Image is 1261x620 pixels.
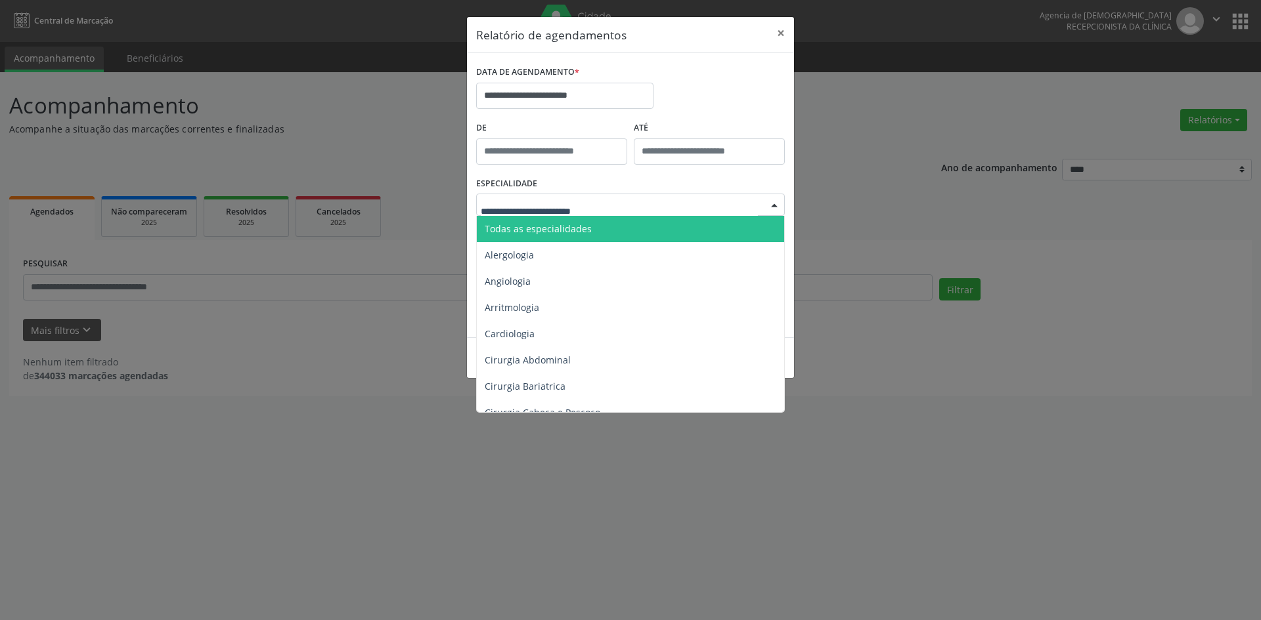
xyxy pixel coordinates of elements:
[485,222,592,235] span: Todas as especialidades
[476,118,627,138] label: De
[476,62,579,83] label: DATA DE AGENDAMENTO
[485,354,571,366] span: Cirurgia Abdominal
[485,327,535,340] span: Cardiologia
[485,301,539,314] span: Arritmologia
[485,406,600,419] span: Cirurgia Cabeça e Pescoço
[768,17,794,49] button: Close
[476,26,627,43] h5: Relatório de agendamentos
[485,380,565,392] span: Cirurgia Bariatrica
[476,174,537,194] label: ESPECIALIDADE
[485,275,531,287] span: Angiologia
[485,249,534,261] span: Alergologia
[634,118,785,138] label: ATÉ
